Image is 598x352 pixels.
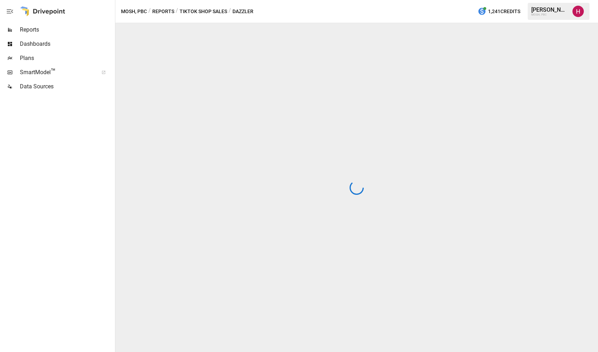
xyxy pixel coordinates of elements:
div: [PERSON_NAME] [531,6,568,13]
span: Dashboards [20,40,114,48]
button: TikTok Shop Sales [180,7,227,16]
div: / [148,7,151,16]
img: Hayton Oei [572,6,584,17]
span: 1,241 Credits [488,7,520,16]
div: MOSH, PBC [531,13,568,16]
div: / [229,7,231,16]
span: Data Sources [20,82,114,91]
span: Reports [20,26,114,34]
button: Reports [152,7,174,16]
span: Plans [20,54,114,62]
button: Hayton Oei [568,1,588,21]
button: MOSH, PBC [121,7,147,16]
button: 1,241Credits [475,5,523,18]
span: SmartModel [20,68,94,77]
span: ™ [51,67,56,76]
div: / [176,7,178,16]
